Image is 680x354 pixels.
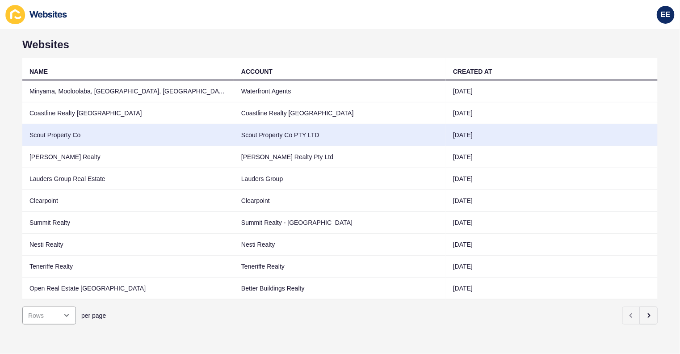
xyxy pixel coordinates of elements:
[234,80,446,102] td: Waterfront Agents
[446,124,658,146] td: [DATE]
[661,10,670,19] span: EE
[446,234,658,256] td: [DATE]
[234,234,446,256] td: Nesti Realty
[22,80,234,102] td: Minyama, Mooloolaba, [GEOGRAPHIC_DATA], [GEOGRAPHIC_DATA], [GEOGRAPHIC_DATA], Real Estate
[234,168,446,190] td: Lauders Group
[22,168,234,190] td: Lauders Group Real Estate
[22,212,234,234] td: Summit Realty
[234,190,446,212] td: Clearpoint
[446,168,658,190] td: [DATE]
[22,307,76,324] div: open menu
[22,278,234,299] td: Open Real Estate [GEOGRAPHIC_DATA]
[22,38,658,51] h1: Websites
[81,311,106,320] span: per page
[234,256,446,278] td: Teneriffe Realty
[234,102,446,124] td: Coastline Realty [GEOGRAPHIC_DATA]
[234,278,446,299] td: Better Buildings Realty
[234,146,446,168] td: [PERSON_NAME] Realty Pty Ltd
[234,124,446,146] td: Scout Property Co PTY LTD
[241,67,273,76] div: ACCOUNT
[446,80,658,102] td: [DATE]
[234,212,446,234] td: Summit Realty - [GEOGRAPHIC_DATA]
[22,124,234,146] td: Scout Property Co
[22,256,234,278] td: Teneriffe Realty
[22,146,234,168] td: [PERSON_NAME] Realty
[29,67,48,76] div: NAME
[446,102,658,124] td: [DATE]
[446,190,658,212] td: [DATE]
[446,212,658,234] td: [DATE]
[453,67,492,76] div: CREATED AT
[446,278,658,299] td: [DATE]
[22,190,234,212] td: Clearpoint
[446,256,658,278] td: [DATE]
[22,102,234,124] td: Coastline Realty [GEOGRAPHIC_DATA]
[22,234,234,256] td: Nesti Realty
[446,146,658,168] td: [DATE]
